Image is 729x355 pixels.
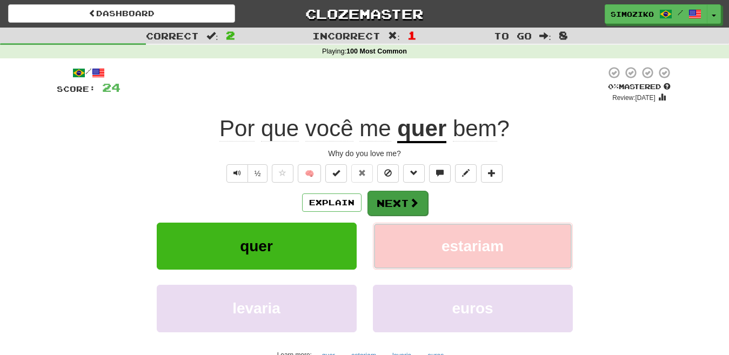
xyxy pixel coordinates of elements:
span: : [206,31,218,41]
span: 2 [226,29,235,42]
div: Mastered [606,82,673,92]
span: quer [240,238,273,254]
span: : [388,31,400,41]
div: / [57,66,121,79]
button: euros [373,285,573,332]
button: Next [367,191,428,216]
strong: 100 Most Common [346,48,407,55]
span: 8 [559,29,568,42]
button: Favorite sentence (alt+f) [272,164,293,183]
button: Reset to 0% Mastered (alt+r) [351,164,373,183]
span: 0 % [608,82,619,91]
button: Set this sentence to 100% Mastered (alt+m) [325,164,347,183]
u: quer [397,116,446,143]
button: levaria [157,285,357,332]
span: estariam [442,238,504,254]
span: levaria [232,300,280,317]
span: Por [219,116,255,142]
span: você [305,116,353,142]
button: Ignore sentence (alt+i) [377,164,399,183]
span: 1 [407,29,417,42]
div: Text-to-speech controls [224,164,268,183]
span: ? [446,116,510,142]
button: Explain [302,193,362,212]
span: 24 [102,81,121,94]
button: quer [157,223,357,270]
button: estariam [373,223,573,270]
span: Correct [146,30,199,41]
button: 🧠 [298,164,321,183]
span: que [261,116,299,142]
span: / [678,9,683,16]
a: simoziko / [605,4,707,24]
span: bem [453,116,497,142]
button: Add to collection (alt+a) [481,164,503,183]
button: Edit sentence (alt+d) [455,164,477,183]
div: Why do you love me? [57,148,673,159]
span: To go [494,30,532,41]
button: Discuss sentence (alt+u) [429,164,451,183]
span: euros [452,300,493,317]
button: Grammar (alt+g) [403,164,425,183]
button: ½ [248,164,268,183]
span: Incorrect [312,30,380,41]
span: : [539,31,551,41]
span: simoziko [611,9,654,19]
span: me [359,116,391,142]
span: Score: [57,84,96,93]
a: Dashboard [8,4,235,23]
a: Clozemaster [251,4,478,23]
small: Review: [DATE] [612,94,656,102]
button: Play sentence audio (ctl+space) [226,164,248,183]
